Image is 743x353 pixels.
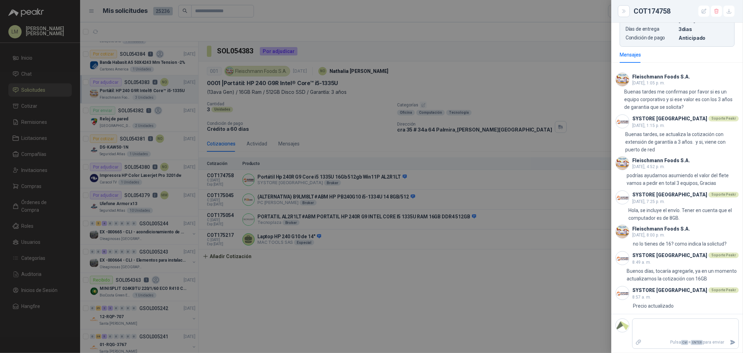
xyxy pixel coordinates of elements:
[627,172,739,187] p: podrías ayudarnos asumiendo el valor del flete vamos a pedir en total 3 equipos, Gracias
[632,260,651,265] span: 8:49 a. m.
[634,6,735,17] div: COT174758
[626,35,676,41] p: Condición de pago
[632,117,707,121] h3: SYSTORE [GEOGRAPHIC_DATA]
[616,73,629,86] img: Company Logo
[633,336,644,348] label: Adjuntar archivos
[679,35,729,41] p: Anticipado
[632,164,665,169] span: [DATE], 4:52 p. m.
[709,253,739,258] div: Soporte Peakr
[626,26,676,32] p: Días de entrega
[727,336,738,348] button: Enviar
[709,116,739,121] div: Soporte Peakr
[632,295,651,300] span: 8:57 a. m.
[629,206,739,222] p: Hola, se incluye el envío. Tener en cuenta que el computador es de 8GB.
[632,159,690,163] h3: Fleischmann Foods S.A.
[616,225,629,238] img: Company Logo
[632,254,707,257] h3: SYSTORE [GEOGRAPHIC_DATA]
[633,302,674,310] p: Precio actualizado
[632,227,690,231] h3: Fleischmann Foods S.A.
[632,199,665,204] span: [DATE], 7:25 p. m.
[627,267,739,283] p: Buenos días, tocaría agregarle, ya en un momento actualizamos la cotización con 16GB
[632,193,707,197] h3: SYSTORE [GEOGRAPHIC_DATA]
[709,192,739,197] div: Soporte Peakr
[632,288,707,292] h3: SYSTORE [GEOGRAPHIC_DATA]
[616,319,629,332] img: Company Logo
[620,7,628,15] button: Close
[632,75,690,79] h3: Fleischmann Foods S.A.
[616,191,629,204] img: Company Logo
[616,115,629,128] img: Company Logo
[616,157,629,170] img: Company Logo
[632,81,665,85] span: [DATE], 1:05 p. m.
[620,51,641,59] div: Mensajes
[691,340,703,345] span: ENTER
[679,26,729,32] p: 3 dias
[632,123,665,128] span: [DATE], 1:15 p. m.
[709,287,739,293] div: Soporte Peakr
[644,336,727,348] p: Pulsa + para enviar
[616,251,629,265] img: Company Logo
[632,233,665,238] span: [DATE], 8:00 p. m.
[681,340,688,345] span: Ctrl
[626,130,739,153] p: Buenas tardes, se actualiza la cotización con extensión de garantía a 3 años. y si, viene con pue...
[633,240,727,248] p: no lo tienes de 16? como indica la solictud?
[625,88,739,111] p: Buenas tardes me confirmas por favor si es un equipo corporativo y si ese valor es con los 3 años...
[616,286,629,300] img: Company Logo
